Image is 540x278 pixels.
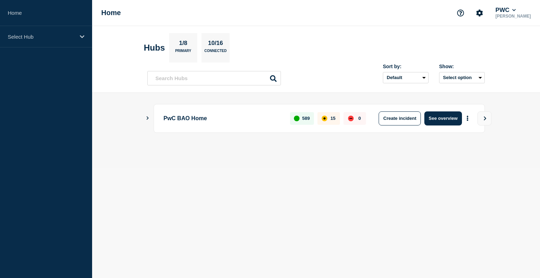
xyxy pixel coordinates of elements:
[463,112,472,125] button: More actions
[8,34,75,40] p: Select Hub
[494,14,532,19] p: [PERSON_NAME]
[383,72,429,83] select: Sort by
[176,40,190,49] p: 1/8
[477,111,491,125] button: View
[383,64,429,69] div: Sort by:
[439,64,485,69] div: Show:
[101,9,121,17] h1: Home
[163,111,282,125] p: PwC BAO Home
[348,116,354,121] div: down
[144,43,165,53] h2: Hubs
[147,71,281,85] input: Search Hubs
[494,7,517,14] button: PWC
[204,49,226,56] p: Connected
[330,116,335,121] p: 15
[322,116,327,121] div: affected
[358,116,361,121] p: 0
[424,111,462,125] button: See overview
[453,6,468,20] button: Support
[379,111,421,125] button: Create incident
[146,116,149,121] button: Show Connected Hubs
[175,49,191,56] p: Primary
[294,116,300,121] div: up
[205,40,226,49] p: 10/16
[439,72,485,83] button: Select option
[302,116,310,121] p: 589
[472,6,487,20] button: Account settings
